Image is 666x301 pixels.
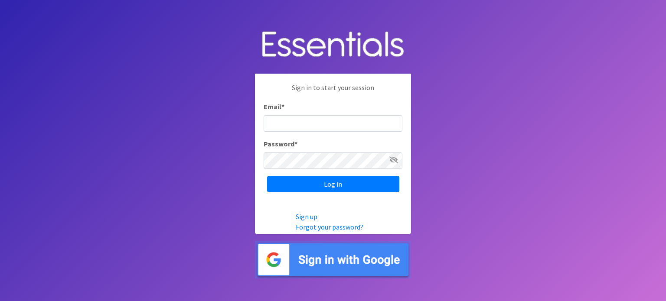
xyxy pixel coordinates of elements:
[264,82,402,101] p: Sign in to start your session
[255,23,411,67] img: Human Essentials
[294,139,297,148] abbr: required
[264,101,284,112] label: Email
[255,241,411,278] img: Sign in with Google
[296,212,317,221] a: Sign up
[281,102,284,111] abbr: required
[264,139,297,149] label: Password
[296,223,363,231] a: Forgot your password?
[267,176,399,192] input: Log in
